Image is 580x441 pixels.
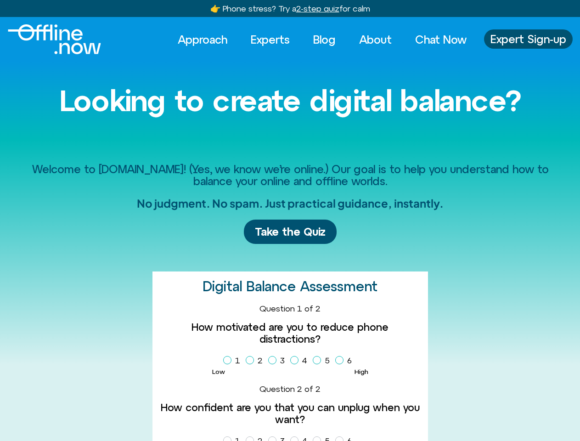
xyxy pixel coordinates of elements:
a: Experts [242,29,298,50]
nav: Menu [169,29,475,50]
a: Take the Quiz [244,220,337,244]
label: 4 [290,353,311,368]
label: How confident are you that you can unplug when you want? [160,401,421,426]
span: Low [212,368,225,375]
div: Question 2 of 2 [160,384,421,394]
label: 6 [335,353,355,368]
a: About [351,29,400,50]
div: Logo [8,24,85,54]
label: 3 [268,353,288,368]
h2: Digital Balance Assessment [203,279,377,294]
label: 1 [223,353,244,368]
h2: No judgment. No spam. Just practical guidance, instantly. [137,196,444,210]
a: Blog [305,29,344,50]
a: Chat Now [407,29,475,50]
label: 2 [246,353,266,368]
a: Expert Sign-up [484,29,573,49]
img: Offline.Now logo in white. Text of the words offline.now with a line going through the "O" [8,24,101,54]
a: 👉 Phone stress? Try a2-step quizfor calm [210,4,370,13]
span: High [355,368,368,375]
a: Approach [169,29,236,50]
label: How motivated are you to reduce phone distractions? [160,321,421,345]
h1: Looking to create digital balance? [28,85,552,117]
span: Take the Quiz [255,225,326,238]
h2: Welcome to [DOMAIN_NAME]! (Yes, we know we’re online.) Our goal is to help you understand how to ... [28,163,552,187]
div: Question 1 of 2 [160,304,421,314]
span: Expert Sign-up [490,33,566,45]
label: 5 [313,353,333,368]
u: 2-step quiz [296,4,339,13]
